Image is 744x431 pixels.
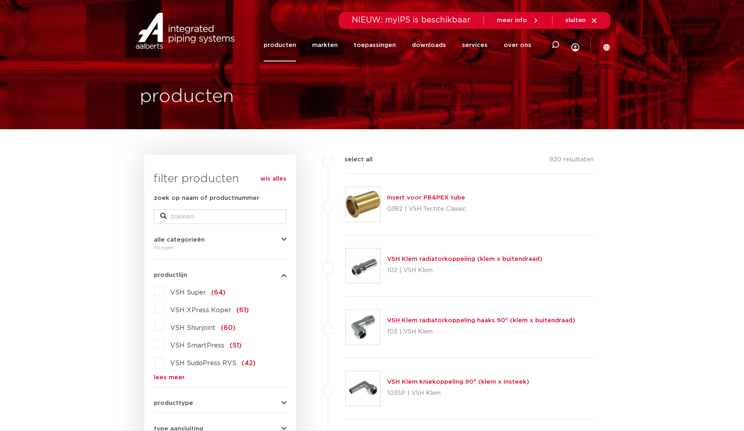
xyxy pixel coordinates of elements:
a: VSH Klem radiatorkoppeling (klem x buitendraad) [387,256,542,262]
span: VSH XPress Koper [170,307,231,313]
span: (42) [242,360,256,366]
span: meer info [497,17,527,23]
img: Thumbnail for VSH Klem radiatorkoppeling haaks 90° (klem x buitendraad) [346,310,380,344]
span: (61) [236,307,249,313]
h3: filter producten [154,171,286,187]
button: productlijn [154,272,286,278]
span: (60) [221,325,236,331]
p: 0382 | VSH Tectite Classic [387,203,466,215]
a: markten [312,29,338,61]
a: VSH Klem kniekoppeling 90° (klem x insteek) [387,379,529,385]
label: select all [333,155,373,165]
p: 920 resultaten [549,155,594,167]
p: 102 | VSH Klem [387,264,542,277]
a: downloads [412,29,446,61]
input: zoeken [154,209,286,224]
a: toepassingen [354,29,396,61]
img: Thumbnail for VSH Klem radiatorkoppeling (klem x buitendraad) [346,248,380,283]
p: 103SP | VSH Klem [387,387,529,400]
a: services [462,29,488,61]
div: fittingen [154,243,286,252]
nav: Menu [264,29,531,61]
a: meer info [497,17,539,24]
span: (64) [211,289,226,296]
button: producttype [154,400,286,406]
h1: producten [140,84,234,110]
a: wis alles [260,174,286,184]
a: over ons [504,29,531,61]
a: producten [264,29,296,61]
img: Thumbnail for Insert voor PB&PEX tube [346,187,380,222]
span: producttype [154,400,193,406]
span: alle categorieën [154,237,205,243]
img: Thumbnail for VSH Klem kniekoppeling 90° (klem x insteek) [346,371,380,406]
span: (51) [230,342,242,349]
span: productlijn [154,272,187,278]
a: sluiten [565,17,598,24]
a: Insert voor PB&PEX tube [387,195,465,201]
div: my IPS [571,26,579,64]
p: 103 | VSH Klem [387,325,575,338]
label: zoek op naam of productnummer [154,193,259,203]
span: sluiten [565,17,586,23]
a: VSH Klem radiatorkoppeling haaks 90° (klem x buitendraad) [387,317,575,323]
span: VSH Super [170,289,206,296]
span: VSH SmartPress [170,342,224,349]
span: VSH SudoPress RVS [170,360,236,366]
span: VSH Shurjoint [170,325,216,331]
span: NIEUW: myIPS is beschikbaar [352,16,471,24]
button: alle categorieën [154,237,286,243]
a: lees meer [154,374,286,380]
